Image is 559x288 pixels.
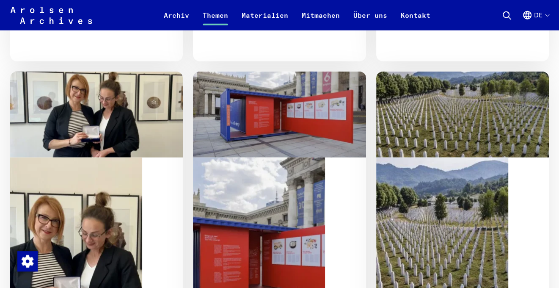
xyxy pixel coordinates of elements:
[394,10,437,30] a: Kontakt
[235,10,295,30] a: Materialien
[157,5,437,25] nav: Primär
[196,10,235,30] a: Themen
[17,251,38,271] img: Zustimmung ändern
[347,10,394,30] a: Über uns
[17,251,37,271] div: Zustimmung ändern
[157,10,196,30] a: Archiv
[522,10,549,30] button: Deutsch, Sprachauswahl
[295,10,347,30] a: Mitmachen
